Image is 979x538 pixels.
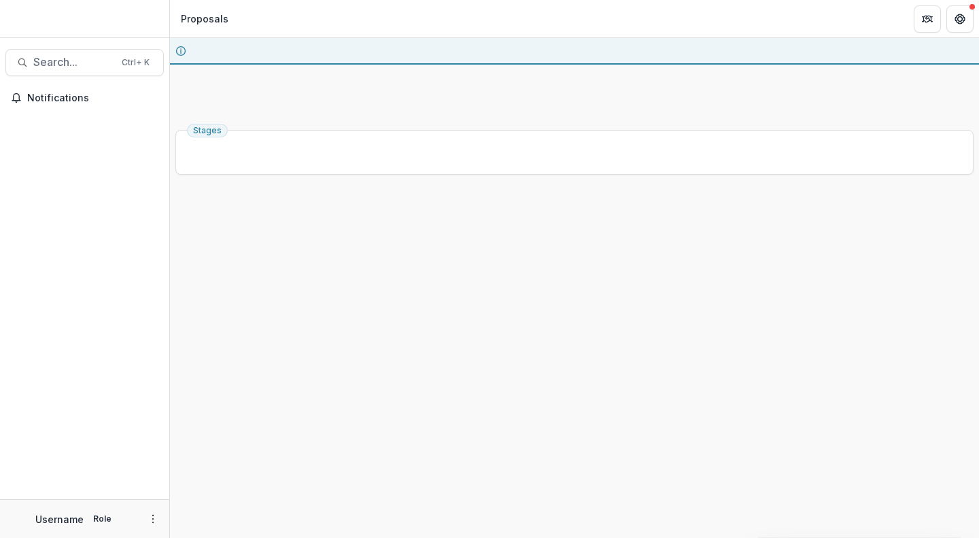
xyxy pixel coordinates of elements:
button: Partners [914,5,941,33]
div: Ctrl + K [119,55,152,70]
button: More [145,511,161,527]
span: Search... [33,56,114,69]
span: Notifications [27,93,158,104]
p: Username [35,512,84,526]
span: Stages [193,126,222,135]
nav: breadcrumb [175,9,234,29]
button: Notifications [5,87,164,109]
div: Proposals [181,12,228,26]
button: Get Help [946,5,974,33]
button: Search... [5,49,164,76]
p: Role [89,513,116,525]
